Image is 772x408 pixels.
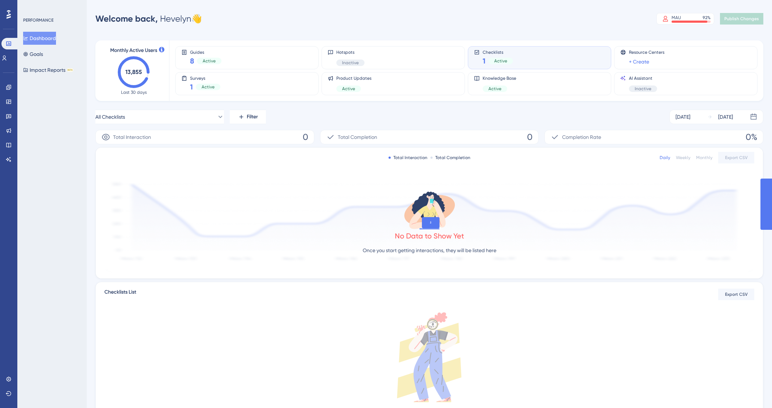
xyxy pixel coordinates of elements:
[746,131,757,143] span: 0%
[696,155,712,161] div: Monthly
[660,155,670,161] div: Daily
[483,49,513,54] span: Checklists
[629,49,664,55] span: Resource Centers
[104,288,136,301] span: Checklists List
[113,133,151,141] span: Total Interaction
[488,86,501,92] span: Active
[635,86,651,92] span: Inactive
[483,75,516,81] span: Knowledge Base
[190,49,221,54] span: Guides
[676,155,690,161] div: Weekly
[110,46,157,55] span: Monthly Active Users
[67,68,73,72] div: BETA
[336,49,365,55] span: Hotspots
[718,289,754,300] button: Export CSV
[95,13,158,24] span: Welcome back,
[720,13,763,25] button: Publish Changes
[336,75,371,81] span: Product Updates
[230,110,266,124] button: Filter
[95,110,224,124] button: All Checklists
[703,15,711,21] div: 92 %
[672,15,681,21] div: MAU
[23,48,43,61] button: Goals
[190,56,194,66] span: 8
[202,84,215,90] span: Active
[494,58,507,64] span: Active
[190,82,193,92] span: 1
[725,155,748,161] span: Export CSV
[562,133,601,141] span: Completion Rate
[95,13,202,25] div: Hevelyn 👋
[742,380,763,401] iframe: UserGuiding AI Assistant Launcher
[676,113,690,121] div: [DATE]
[718,152,754,163] button: Export CSV
[125,69,142,75] text: 13,855
[718,113,733,121] div: [DATE]
[247,113,258,121] span: Filter
[629,57,649,66] a: + Create
[430,155,470,161] div: Total Completion
[342,86,355,92] span: Active
[95,113,125,121] span: All Checklists
[483,56,486,66] span: 1
[388,155,427,161] div: Total Interaction
[725,291,748,297] span: Export CSV
[629,75,657,81] span: AI Assistant
[23,17,53,23] div: PERFORMANCE
[121,89,147,95] span: Last 30 days
[342,60,359,66] span: Inactive
[363,246,496,255] p: Once you start getting interactions, they will be listed here
[338,133,377,141] span: Total Completion
[23,63,73,76] button: Impact ReportsBETA
[395,231,464,241] div: No Data to Show Yet
[303,131,308,143] span: 0
[23,32,56,45] button: Dashboard
[203,58,216,64] span: Active
[527,131,532,143] span: 0
[190,75,220,80] span: Surveys
[724,16,759,22] span: Publish Changes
